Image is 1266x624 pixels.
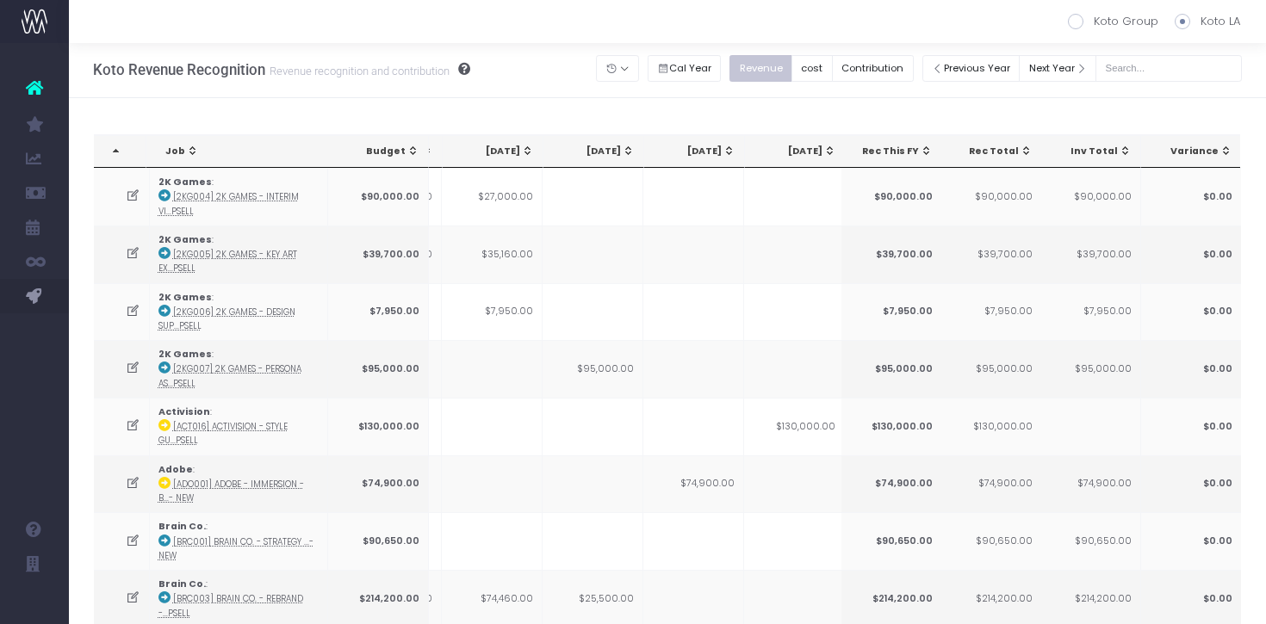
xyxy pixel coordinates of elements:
button: Previous Year [922,55,1021,82]
th: : activate to sort column descending [94,135,146,168]
td: $95,000.00 [841,340,941,398]
strong: 2K Games [158,291,212,304]
td: $39,700.00 [841,226,941,283]
th: Inv Total: activate to sort column ascending [1040,135,1141,168]
td: $74,900.00 [940,455,1041,513]
abbr: [2KG004] 2K Games - Interim Visual - Brand - Upsell [158,191,299,216]
td: $90,000.00 [1039,168,1140,226]
strong: Activision [158,405,210,418]
td: $0.00 [1140,455,1241,513]
th: Sep 25: activate to sort column ascending [543,135,644,168]
img: images/default_profile_image.png [22,590,47,615]
td: $7,950.00 [442,283,543,341]
td: : [150,398,328,455]
strong: 2K Games [158,348,212,361]
td: $90,650.00 [940,512,1041,570]
td: $90,650.00 [328,512,429,570]
small: Revenue recognition and contribution [265,61,450,78]
strong: Adobe [158,463,193,476]
th: Job: activate to sort column ascending [150,135,333,168]
td: $7,950.00 [841,283,941,341]
td: : [150,226,328,283]
strong: Brain Co. [158,578,206,590]
abbr: [2KG005] 2K Games - Key Art Explore - Brand - Upsell [158,249,297,274]
abbr: [ACT016] Activision - Style Guide and Icon Explore - Brand - Upsell [158,421,288,446]
th: Rec This FY: activate to sort column ascending [841,135,942,168]
button: Contribution [832,55,914,82]
td: $95,000.00 [543,340,643,398]
td: $90,650.00 [841,512,941,570]
td: $39,700.00 [940,226,1041,283]
td: $74,900.00 [841,455,941,513]
td: $90,000.00 [328,168,429,226]
label: Koto Group [1068,13,1158,30]
td: $0.00 [1140,512,1241,570]
strong: Brain Co. [158,520,206,533]
th: Nov 25: activate to sort column ascending [745,135,846,168]
div: Job [165,145,324,158]
td: $7,950.00 [328,283,429,341]
abbr: [BRC001] Brain Co. - Strategy - Brand - New [158,536,313,561]
div: [DATE] [458,145,534,158]
td: $0.00 [1140,283,1241,341]
td: $130,000.00 [940,398,1041,455]
td: $7,950.00 [1039,283,1140,341]
div: Rec This FY [857,145,933,158]
th: Oct 25: activate to sort column ascending [644,135,745,168]
abbr: [ADO001] Adobe - Immersion - Brand - New [158,479,304,504]
td: $74,900.00 [643,455,744,513]
div: [DATE] [559,145,635,158]
button: Revenue [729,55,792,82]
button: Next Year [1019,55,1096,82]
input: Search... [1095,55,1242,82]
td: $35,160.00 [442,226,543,283]
button: Cal Year [648,55,722,82]
td: $0.00 [1140,398,1241,455]
td: $90,000.00 [940,168,1041,226]
td: $130,000.00 [841,398,941,455]
td: : [150,168,328,226]
td: $95,000.00 [328,340,429,398]
td: $0.00 [1140,226,1241,283]
label: Koto LA [1175,13,1240,30]
td: $39,700.00 [1039,226,1140,283]
td: : [150,512,328,570]
th: Variance: activate to sort column ascending [1140,135,1241,168]
td: $95,000.00 [1039,340,1140,398]
div: Rec Total [957,145,1033,158]
strong: 2K Games [158,176,212,188]
td: $39,700.00 [328,226,429,283]
td: $90,650.00 [1039,512,1140,570]
td: $95,000.00 [940,340,1041,398]
td: $74,900.00 [328,455,429,513]
td: $130,000.00 [744,398,845,455]
td: $27,000.00 [442,168,543,226]
h3: Koto Revenue Recognition [93,61,470,78]
td: $0.00 [1140,340,1241,398]
div: Inv Total [1056,145,1132,158]
abbr: [BRC003] Brain Co. - Rebrand - Brand - Upsell [158,593,303,618]
button: cost [791,55,833,82]
th: Rec Total: activate to sort column ascending [941,135,1042,168]
div: Variance [1156,145,1232,158]
td: $90,000.00 [841,168,941,226]
th: Budget: activate to sort column ascending [328,135,429,168]
td: : [150,455,328,513]
div: Small button group [729,51,922,86]
div: Budget [344,145,419,158]
abbr: [2KG006] 2K Games - Design Support - Brand - Upsell [158,306,295,331]
th: Aug 25: activate to sort column ascending [443,135,543,168]
td: : [150,340,328,398]
td: $74,900.00 [1039,455,1140,513]
td: : [150,283,328,341]
strong: 2K Games [158,233,212,246]
div: [DATE] [660,145,735,158]
abbr: [2KG007] 2K Games - Persona Assets - Brand - Upsell [158,363,301,388]
td: $130,000.00 [328,398,429,455]
div: [DATE] [760,145,836,158]
td: $0.00 [1140,168,1241,226]
div: Small button group [648,51,730,86]
td: $7,950.00 [940,283,1041,341]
